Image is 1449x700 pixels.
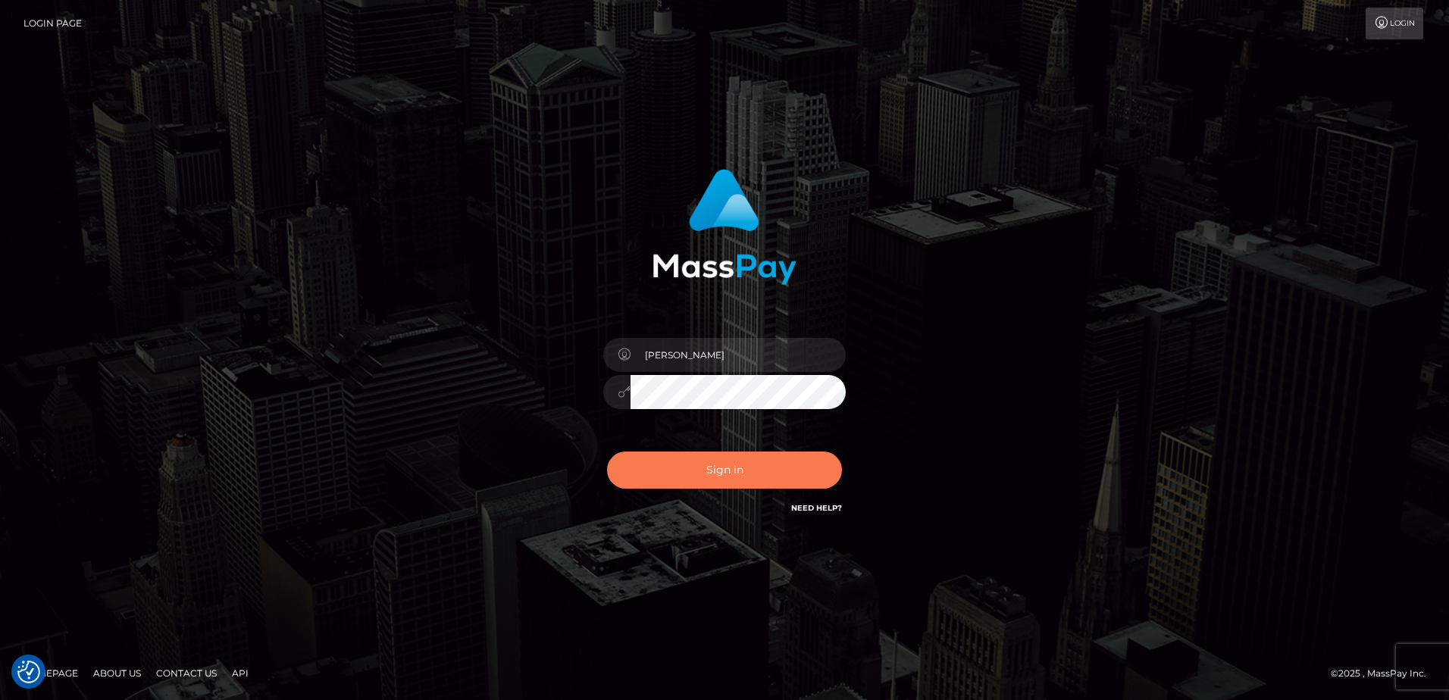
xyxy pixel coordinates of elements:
[607,452,842,489] button: Sign in
[1331,665,1438,682] div: © 2025 , MassPay Inc.
[87,661,147,685] a: About Us
[150,661,223,685] a: Contact Us
[17,661,40,683] img: Revisit consent button
[23,8,82,39] a: Login Page
[631,338,846,372] input: Username...
[653,169,796,285] img: MassPay Login
[17,661,40,683] button: Consent Preferences
[1366,8,1423,39] a: Login
[791,503,842,513] a: Need Help?
[226,661,255,685] a: API
[17,661,84,685] a: Homepage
